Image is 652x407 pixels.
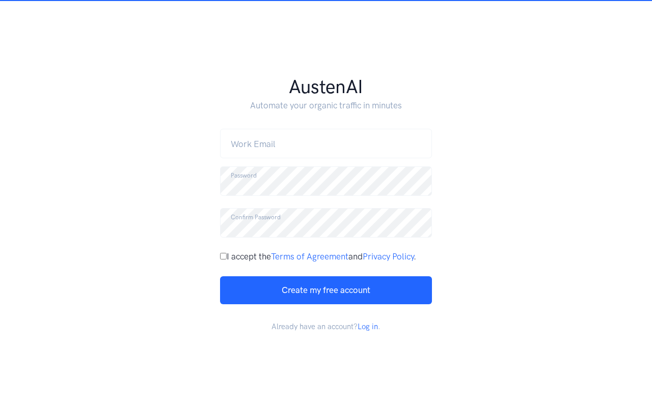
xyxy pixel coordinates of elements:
p: Already have an account? . [220,321,432,333]
div: I accept the and . [220,250,432,264]
a: Privacy Policy [363,251,414,261]
p: Automate your organic traffic in minutes [220,99,432,112]
button: Create my free account [220,276,432,304]
a: Log in [358,322,378,331]
input: name@address.com [220,129,432,158]
h1: AustenAI [220,74,432,99]
a: Terms of Agreement [271,251,348,261]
